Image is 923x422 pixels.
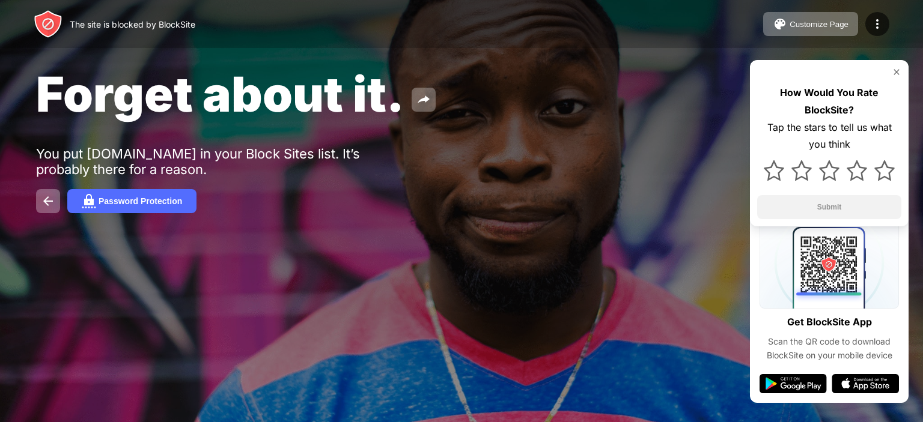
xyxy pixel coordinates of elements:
img: rate-us-close.svg [892,67,901,77]
button: Customize Page [763,12,858,36]
div: Password Protection [99,196,182,206]
img: star.svg [874,160,895,181]
img: share.svg [416,92,431,107]
img: star.svg [819,160,839,181]
div: You put [DOMAIN_NAME] in your Block Sites list. It’s probably there for a reason. [36,146,407,177]
img: app-store.svg [832,374,899,393]
img: password.svg [82,194,96,208]
img: star.svg [791,160,812,181]
img: pallet.svg [773,17,787,31]
img: menu-icon.svg [870,17,885,31]
div: Scan the QR code to download BlockSite on your mobile device [760,335,899,362]
img: google-play.svg [760,374,827,393]
button: Password Protection [67,189,196,213]
div: Get BlockSite App [787,313,872,331]
img: back.svg [41,194,55,208]
img: star.svg [764,160,784,181]
img: header-logo.svg [34,10,62,38]
img: star.svg [847,160,867,181]
div: Customize Page [790,20,848,29]
div: Tap the stars to tell us what you think [757,119,901,154]
span: Forget about it. [36,65,404,123]
div: How Would You Rate BlockSite? [757,84,901,119]
div: The site is blocked by BlockSite [70,19,195,29]
button: Submit [757,195,901,219]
